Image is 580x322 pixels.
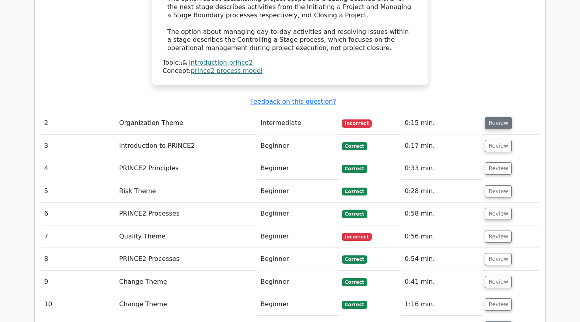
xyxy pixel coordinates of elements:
[116,225,257,248] td: Quality Theme
[485,117,512,129] button: Review
[41,180,116,203] td: 5
[485,253,512,265] button: Review
[116,112,257,134] td: Organization Theme
[116,293,257,316] td: Change Theme
[41,112,116,134] td: 2
[41,135,116,157] td: 3
[342,165,367,173] span: Correct
[342,233,372,241] span: Incorrect
[401,293,482,316] td: 1:16 min.
[342,119,372,127] span: Incorrect
[342,188,367,195] span: Correct
[342,255,367,263] span: Correct
[41,248,116,270] td: 8
[116,271,257,293] td: Change Theme
[342,142,367,150] span: Correct
[116,248,257,270] td: PRINCE2 Processes
[401,112,482,134] td: 0:15 min.
[401,225,482,248] td: 0:56 min.
[257,157,338,180] td: Beginner
[342,278,367,286] span: Correct
[485,276,512,288] button: Review
[485,298,512,311] button: Review
[342,301,367,309] span: Correct
[250,98,336,105] a: Feedback on this question?
[401,248,482,270] td: 0:54 min.
[257,135,338,157] td: Beginner
[41,271,116,293] td: 9
[257,203,338,225] td: Beginner
[163,59,417,67] div: Topic:
[41,293,116,316] td: 10
[485,162,512,175] button: Review
[401,271,482,293] td: 0:41 min.
[257,271,338,293] td: Beginner
[485,140,512,152] button: Review
[401,203,482,225] td: 0:58 min.
[41,157,116,180] td: 4
[41,225,116,248] td: 7
[191,67,263,74] a: prince2 process model
[401,135,482,157] td: 0:17 min.
[116,203,257,225] td: PRINCE2 Processes
[257,225,338,248] td: Beginner
[401,180,482,203] td: 0:28 min.
[401,157,482,180] td: 0:33 min.
[485,231,512,243] button: Review
[41,203,116,225] td: 6
[189,59,253,66] a: introduction prince2
[485,185,512,197] button: Review
[257,248,338,270] td: Beginner
[257,112,338,134] td: Intermediate
[116,135,257,157] td: Introduction to PRINCE2
[257,293,338,316] td: Beginner
[163,67,417,75] div: Concept:
[116,157,257,180] td: PRINCE2 Principles
[116,180,257,203] td: Risk Theme
[257,180,338,203] td: Beginner
[485,208,512,220] button: Review
[342,210,367,218] span: Correct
